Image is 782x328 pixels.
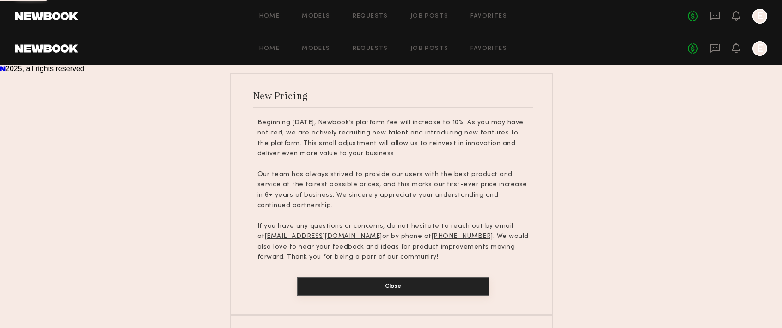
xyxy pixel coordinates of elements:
a: Requests [353,46,388,52]
div: New Pricing [253,89,308,102]
a: E [752,41,767,56]
span: 2025, all rights reserved [6,65,85,73]
a: Models [302,13,330,19]
a: Home [259,46,280,52]
a: Favorites [470,13,507,19]
a: Models [302,46,330,52]
p: Beginning [DATE], Newbook’s platform fee will increase to 10%. As you may have noticed, we are ac... [257,118,529,159]
a: Home [259,13,280,19]
p: Our team has always strived to provide our users with the best product and service at the fairest... [257,170,529,211]
a: Requests [353,13,388,19]
u: [EMAIL_ADDRESS][DOMAIN_NAME] [265,233,382,239]
a: Job Posts [410,46,449,52]
a: Job Posts [410,13,449,19]
p: If you have any questions or concerns, do not hesitate to reach out by email at or by phone at . ... [257,221,529,263]
a: E [752,9,767,24]
u: [PHONE_NUMBER] [432,233,493,239]
a: Favorites [470,46,507,52]
button: Close [297,277,489,296]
